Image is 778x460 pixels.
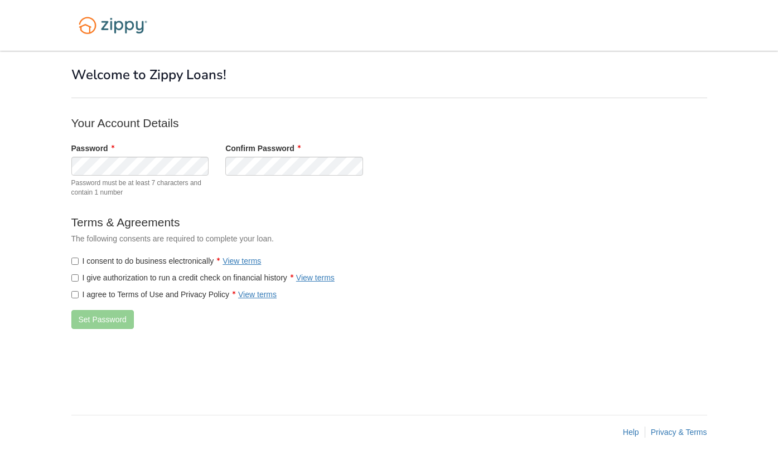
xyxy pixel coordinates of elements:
h1: Welcome to Zippy Loans! [71,67,707,82]
input: I give authorization to run a credit check on financial historyView terms [71,274,79,282]
a: View terms [238,290,277,299]
a: View terms [223,256,261,265]
p: Terms & Agreements [71,214,518,230]
p: The following consents are required to complete your loan. [71,233,518,244]
p: Your Account Details [71,115,518,131]
input: Verify Password [225,157,363,176]
label: Confirm Password [225,143,301,154]
label: Password [71,143,114,154]
a: Privacy & Terms [651,428,707,437]
img: Logo [71,11,154,40]
a: View terms [296,273,335,282]
a: Help [623,428,639,437]
label: I consent to do business electronically [71,255,262,267]
label: I agree to Terms of Use and Privacy Policy [71,289,277,300]
label: I give authorization to run a credit check on financial history [71,272,335,283]
span: Password must be at least 7 characters and contain 1 number [71,178,209,197]
input: I consent to do business electronicallyView terms [71,258,79,265]
input: I agree to Terms of Use and Privacy PolicyView terms [71,291,79,298]
button: Set Password [71,310,134,329]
